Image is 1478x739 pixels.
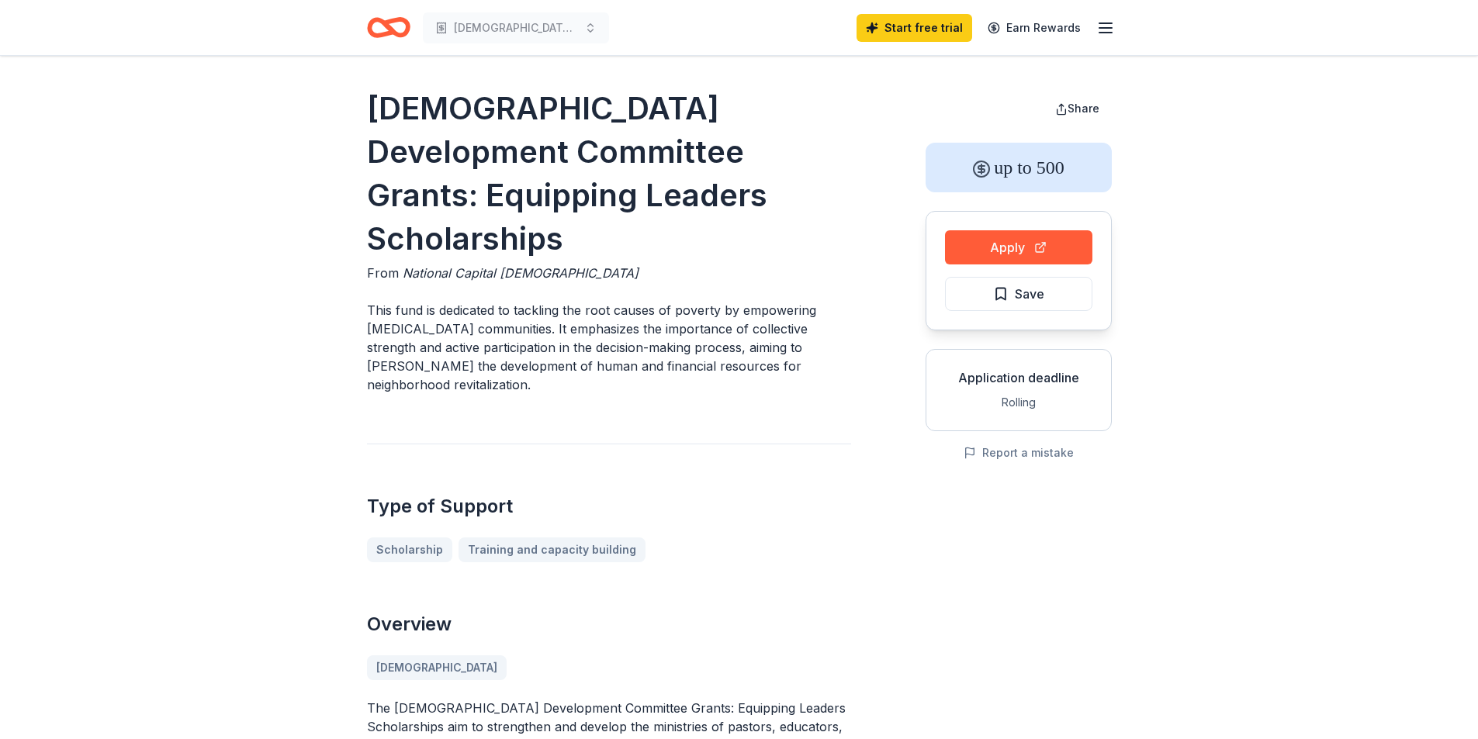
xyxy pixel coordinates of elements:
span: [DEMOGRAPHIC_DATA] and [DATE] School Enhancement [454,19,578,37]
span: Save [1015,284,1044,304]
a: Start free trial [857,14,972,42]
h2: Overview [367,612,851,637]
h1: [DEMOGRAPHIC_DATA] Development Committee Grants: Equipping Leaders Scholarships [367,87,851,261]
div: Rolling [939,393,1099,412]
button: [DEMOGRAPHIC_DATA] and [DATE] School Enhancement [423,12,609,43]
a: Earn Rewards [978,14,1090,42]
p: This fund is dedicated to tackling the root causes of poverty by empowering [MEDICAL_DATA] commun... [367,301,851,394]
h2: Type of Support [367,494,851,519]
a: Scholarship [367,537,452,562]
a: Home [367,9,410,46]
span: National Capital [DEMOGRAPHIC_DATA] [403,265,639,281]
button: Report a mistake [964,444,1074,462]
div: From [367,264,851,282]
span: Share [1068,102,1099,115]
div: Application deadline [939,368,1099,387]
a: Training and capacity building [459,537,646,562]
button: Share [1043,93,1112,124]
button: Save [945,277,1092,311]
button: Apply [945,230,1092,264]
div: up to 500 [926,143,1112,192]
